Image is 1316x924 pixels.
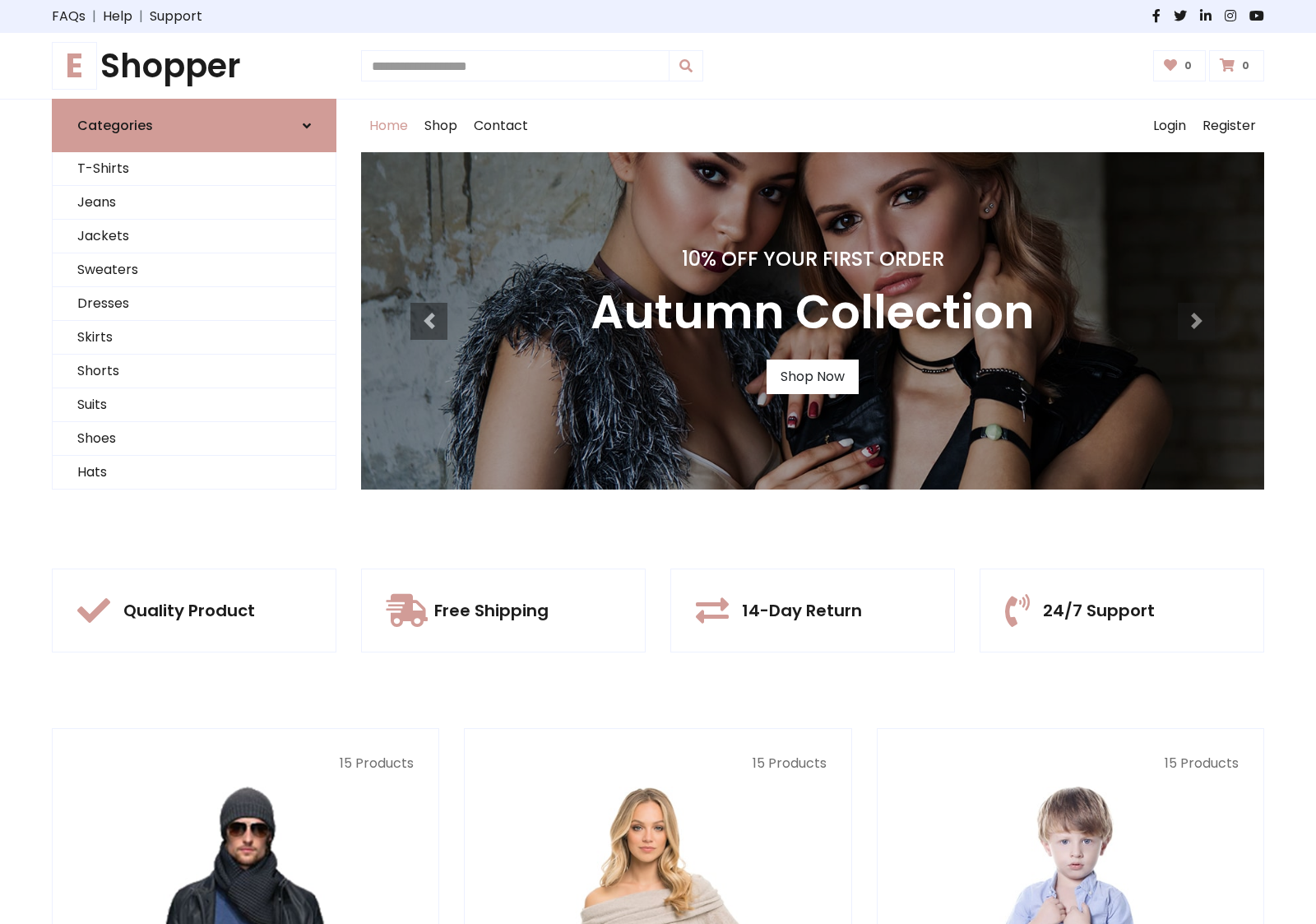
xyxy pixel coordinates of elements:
span: | [86,7,103,26]
a: Shorts [53,355,336,388]
a: Home [361,100,416,152]
a: Jackets [53,220,336,253]
p: 15 Products [77,754,414,773]
a: Hats [53,456,336,490]
h4: 10% Off Your First Order [591,248,1035,272]
a: Shop Now [767,360,859,394]
a: Jeans [53,186,336,220]
a: 0 [1209,50,1264,81]
h1: Shopper [52,46,336,86]
a: 0 [1153,50,1207,81]
a: FAQs [52,7,86,26]
h3: Autumn Collection [591,285,1035,340]
a: Support [150,7,202,26]
a: Skirts [53,321,336,355]
a: Contact [466,100,536,152]
a: Shop [416,100,466,152]
a: Categories [52,99,336,152]
span: 0 [1180,58,1196,73]
h5: 14-Day Return [742,601,862,620]
a: Help [103,7,132,26]
span: E [52,42,97,90]
a: Login [1145,100,1194,152]
a: Shoes [53,422,336,456]
h5: Quality Product [123,601,255,620]
a: Dresses [53,287,336,321]
h5: Free Shipping [434,601,549,620]
p: 15 Products [902,754,1239,773]
p: 15 Products [489,754,826,773]
a: Sweaters [53,253,336,287]
a: Suits [53,388,336,422]
a: T-Shirts [53,152,336,186]
a: Register [1194,100,1264,152]
h5: 24/7 Support [1043,601,1155,620]
h6: Categories [77,118,153,133]
span: | [132,7,150,26]
span: 0 [1238,58,1253,73]
a: EShopper [52,46,336,86]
